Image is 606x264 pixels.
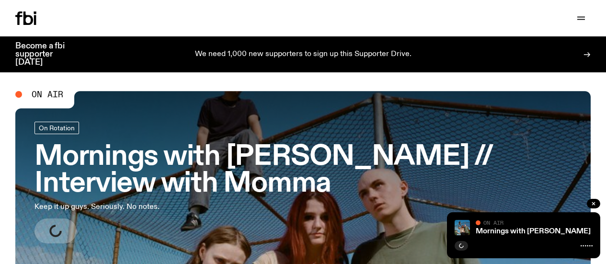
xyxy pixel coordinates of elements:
[195,50,412,59] p: We need 1,000 new supporters to sign up this Supporter Drive.
[32,90,63,99] span: On Air
[15,42,77,67] h3: Become a fbi supporter [DATE]
[39,125,75,132] span: On Rotation
[34,201,280,213] p: Keep it up guys. Seriously. No notes.
[483,219,503,226] span: On Air
[34,122,572,243] a: Mornings with [PERSON_NAME] // Interview with MommaKeep it up guys. Seriously. No notes.
[34,144,572,197] h3: Mornings with [PERSON_NAME] // Interview with Momma
[34,122,79,134] a: On Rotation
